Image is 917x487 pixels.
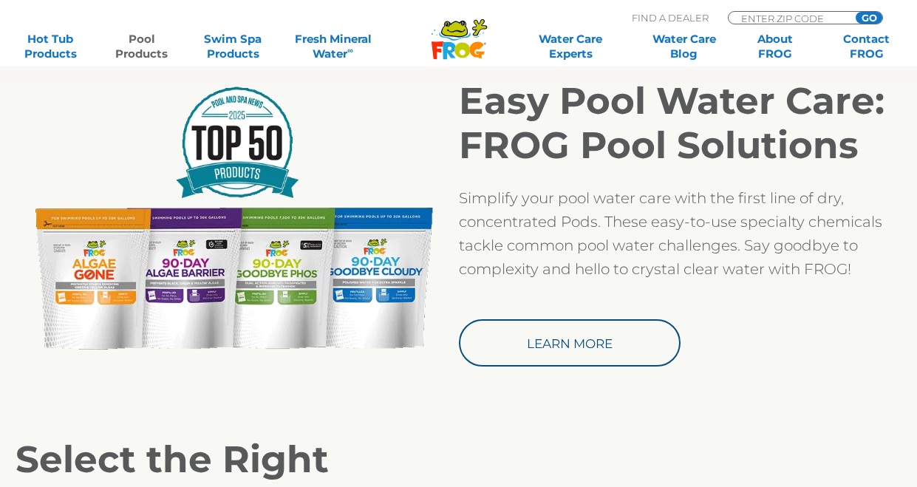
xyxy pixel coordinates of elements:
[856,12,882,24] input: GO
[289,32,378,61] a: Fresh MineralWater∞
[459,186,902,281] p: Simplify your pool water care with the first line of dry, concentrated Pods. These easy-to-use sp...
[197,32,268,61] a: Swim SpaProducts
[459,319,681,367] a: Learn More
[632,11,709,24] p: Find A Dealer
[513,32,628,61] a: Water CareExperts
[106,32,177,61] a: PoolProducts
[15,32,86,61] a: Hot TubProducts
[740,32,811,61] a: AboutFROG
[649,32,720,61] a: Water CareBlog
[740,12,839,24] input: Zip Code Form
[831,32,902,61] a: ContactFROG
[347,45,353,55] sup: ∞
[459,79,902,168] h2: Easy Pool Water Care: FROG Pool Solutions
[16,79,459,359] img: FROG_Pool-Solutions-Product-Line-Pod_PSN Award_LR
